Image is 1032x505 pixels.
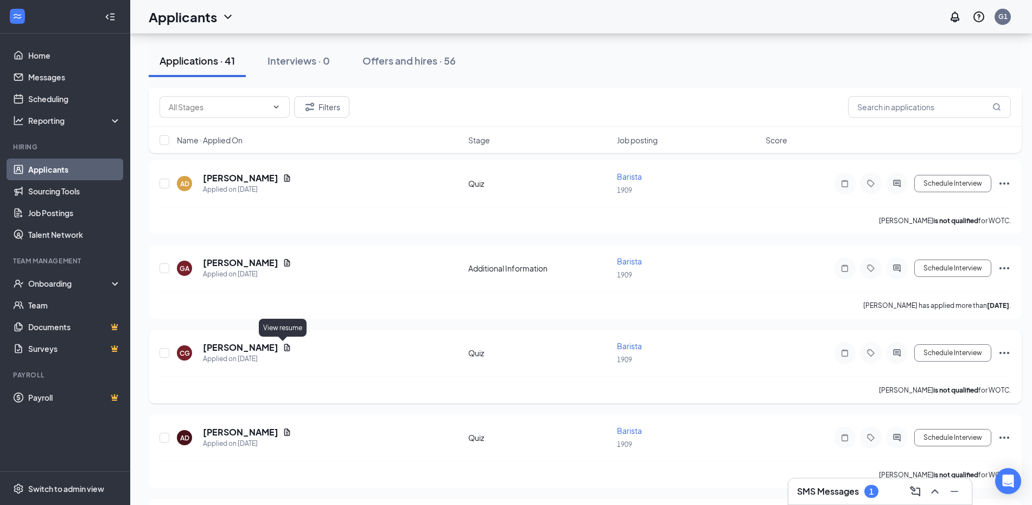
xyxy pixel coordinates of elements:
[283,174,291,182] svg: Document
[283,428,291,437] svg: Document
[28,180,121,202] a: Sourcing Tools
[28,338,121,359] a: SurveysCrown
[864,349,877,357] svg: Tag
[972,10,985,23] svg: QuestionInfo
[617,271,632,279] span: 1909
[267,54,330,67] div: Interviews · 0
[28,115,122,126] div: Reporting
[992,103,1001,111] svg: MagnifyingGlass
[617,256,642,266] span: Barista
[468,178,610,189] div: Quiz
[617,356,632,364] span: 1909
[998,262,1011,275] svg: Ellipses
[933,471,978,479] b: is not qualified
[180,264,189,273] div: GA
[766,135,787,146] span: Score
[890,433,903,442] svg: ActiveChat
[105,11,116,22] svg: Collapse
[617,172,642,181] span: Barista
[864,179,877,188] svg: Tag
[149,8,217,26] h1: Applicants
[169,101,267,113] input: All Stages
[259,319,307,337] div: View resume
[617,341,642,351] span: Barista
[203,184,291,195] div: Applied on [DATE]
[283,343,291,352] svg: Document
[848,96,1011,118] input: Search in applications
[946,483,963,500] button: Minimize
[838,349,851,357] svg: Note
[909,485,922,498] svg: ComposeMessage
[890,264,903,273] svg: ActiveChat
[203,257,278,269] h5: [PERSON_NAME]
[914,175,991,192] button: Schedule Interview
[28,45,121,66] a: Home
[879,386,1011,395] p: [PERSON_NAME] for WOTC.
[890,349,903,357] svg: ActiveChat
[177,135,243,146] span: Name · Applied On
[160,54,235,67] div: Applications · 41
[13,142,119,151] div: Hiring
[468,432,610,443] div: Quiz
[13,256,119,266] div: Team Management
[797,485,859,497] h3: SMS Messages
[362,54,456,67] div: Offers and hires · 56
[948,10,961,23] svg: Notifications
[998,346,1011,359] svg: Ellipses
[926,483,944,500] button: ChevronUp
[303,100,316,113] svg: Filter
[28,88,121,110] a: Scheduling
[12,11,23,22] svg: WorkstreamLogo
[203,342,278,353] h5: [PERSON_NAME]
[617,426,642,435] span: Barista
[180,179,189,188] div: AD
[221,10,234,23] svg: ChevronDown
[995,468,1021,494] div: Open Intercom Messenger
[203,426,278,438] h5: [PERSON_NAME]
[28,159,121,180] a: Applicants
[272,103,281,111] svg: ChevronDown
[998,12,1008,21] div: G1
[283,258,291,267] svg: Document
[838,264,851,273] svg: Note
[933,386,978,394] b: is not qualified
[28,278,112,289] div: Onboarding
[864,264,877,273] svg: Tag
[987,301,1009,310] b: [DATE]
[13,483,24,494] svg: Settings
[998,431,1011,444] svg: Ellipses
[180,349,190,358] div: CG
[617,186,632,194] span: 1909
[468,348,610,358] div: Quiz
[879,470,1011,479] p: [PERSON_NAME] for WOTC.
[869,487,874,496] div: 1
[203,172,278,184] h5: [PERSON_NAME]
[13,370,119,380] div: Payroll
[907,483,924,500] button: ComposeMessage
[879,216,1011,225] p: [PERSON_NAME] for WOTC.
[617,440,632,449] span: 1909
[28,294,121,316] a: Team
[617,135,658,146] span: Job posting
[838,433,851,442] svg: Note
[28,316,121,338] a: DocumentsCrown
[914,429,991,446] button: Schedule Interview
[998,177,1011,190] svg: Ellipses
[838,179,851,188] svg: Note
[468,135,490,146] span: Stage
[203,269,291,280] div: Applied on [DATE]
[928,485,941,498] svg: ChevronUp
[28,202,121,224] a: Job Postings
[890,179,903,188] svg: ActiveChat
[180,433,189,443] div: AD
[914,260,991,277] button: Schedule Interview
[468,263,610,274] div: Additional Information
[203,438,291,449] div: Applied on [DATE]
[863,301,1011,310] p: [PERSON_NAME] has applied more than .
[13,278,24,289] svg: UserCheck
[948,485,961,498] svg: Minimize
[864,433,877,442] svg: Tag
[28,387,121,408] a: PayrollCrown
[13,115,24,126] svg: Analysis
[28,483,104,494] div: Switch to admin view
